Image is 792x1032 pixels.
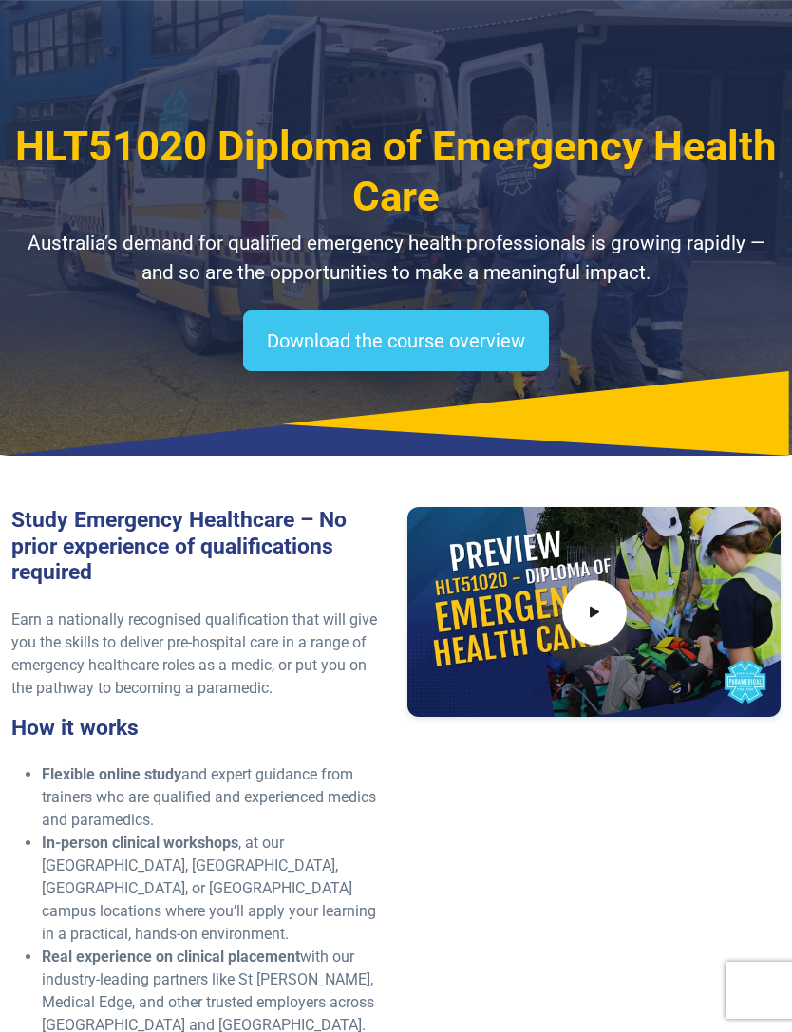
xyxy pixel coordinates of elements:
p: Australia’s demand for qualified emergency health professionals is growing rapidly — and so are t... [11,229,781,288]
li: and expert guidance from trainers who are qualified and experienced medics and paramedics. [42,763,385,832]
strong: Flexible online study [42,765,181,783]
a: Download the course overview [243,310,549,371]
li: , at our [GEOGRAPHIC_DATA], [GEOGRAPHIC_DATA], [GEOGRAPHIC_DATA], or [GEOGRAPHIC_DATA] campus loc... [42,832,385,946]
h3: Study Emergency Healthcare – No prior experience of qualifications required [11,507,385,585]
strong: In-person clinical workshops [42,834,238,852]
strong: Real experience on clinical placement [42,948,300,966]
span: HLT51020 Diploma of Emergency Health Care [15,122,777,221]
h3: How it works [11,715,385,741]
p: Earn a nationally recognised qualification that will give you the skills to deliver pre-hospital ... [11,609,385,700]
